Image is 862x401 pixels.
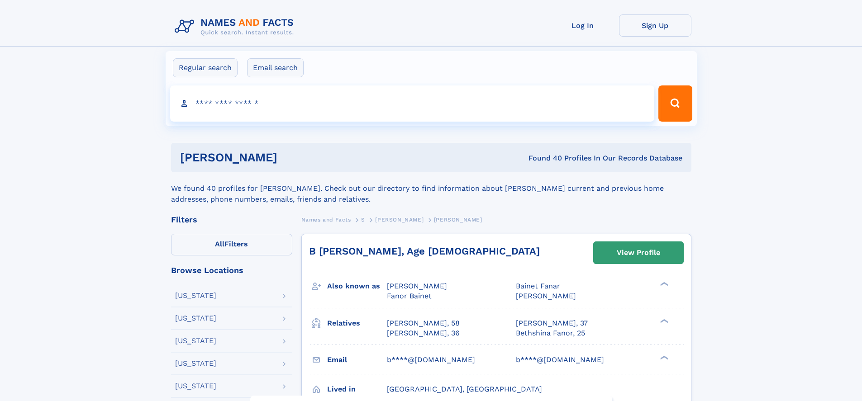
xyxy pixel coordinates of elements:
[175,315,216,322] div: [US_STATE]
[327,352,387,368] h3: Email
[309,245,540,257] a: B [PERSON_NAME], Age [DEMOGRAPHIC_DATA]
[175,337,216,344] div: [US_STATE]
[171,172,691,205] div: We found 40 profiles for [PERSON_NAME]. Check out our directory to find information about [PERSON...
[387,318,460,328] a: [PERSON_NAME], 58
[175,292,216,299] div: [US_STATE]
[619,14,691,37] a: Sign Up
[658,85,692,122] button: Search Button
[327,382,387,397] h3: Lived in
[516,282,560,290] span: Bainet Fanar
[387,328,460,338] a: [PERSON_NAME], 36
[247,58,304,77] label: Email search
[658,281,669,287] div: ❯
[327,278,387,294] h3: Also known as
[215,240,224,248] span: All
[375,214,424,225] a: [PERSON_NAME]
[361,214,365,225] a: S
[361,217,365,223] span: S
[658,318,669,324] div: ❯
[171,234,292,255] label: Filters
[387,292,432,300] span: Fanor Bainet
[434,217,482,223] span: [PERSON_NAME]
[516,328,585,338] a: Bethshina Fanor, 25
[375,217,424,223] span: [PERSON_NAME]
[403,153,682,163] div: Found 40 Profiles In Our Records Database
[547,14,619,37] a: Log In
[387,282,447,290] span: [PERSON_NAME]
[516,292,576,300] span: [PERSON_NAME]
[175,382,216,390] div: [US_STATE]
[387,385,542,393] span: [GEOGRAPHIC_DATA], [GEOGRAPHIC_DATA]
[171,14,301,39] img: Logo Names and Facts
[171,266,292,274] div: Browse Locations
[516,318,588,328] a: [PERSON_NAME], 37
[173,58,238,77] label: Regular search
[594,242,683,264] a: View Profile
[175,360,216,367] div: [US_STATE]
[171,216,292,224] div: Filters
[327,316,387,331] h3: Relatives
[170,85,655,122] input: search input
[301,214,351,225] a: Names and Facts
[617,242,660,263] div: View Profile
[658,354,669,360] div: ❯
[180,152,403,163] h1: [PERSON_NAME]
